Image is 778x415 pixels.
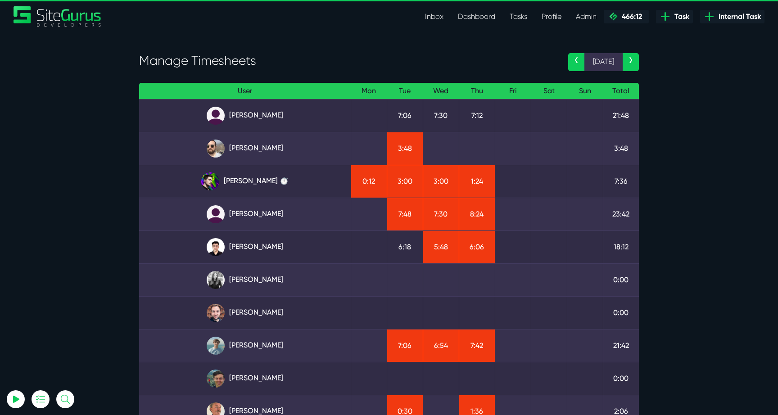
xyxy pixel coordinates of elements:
[14,6,102,27] a: SiteGurus
[387,83,423,99] th: Tue
[423,230,459,263] td: 5:48
[387,99,423,132] td: 7:06
[351,165,387,198] td: 0:12
[423,198,459,230] td: 7:30
[623,53,639,71] a: ›
[207,140,225,158] img: ublsy46zpoyz6muduycb.jpg
[569,8,604,26] a: Admin
[603,329,639,362] td: 21:42
[207,337,225,355] img: tkl4csrki1nqjgf0pb1z.png
[459,198,495,230] td: 8:24
[146,370,344,388] a: [PERSON_NAME]
[207,271,225,289] img: rgqpcqpgtbr9fmz9rxmm.jpg
[459,83,495,99] th: Thu
[603,165,639,198] td: 7:36
[146,107,344,125] a: [PERSON_NAME]
[146,238,344,256] a: [PERSON_NAME]
[495,83,531,99] th: Fri
[207,238,225,256] img: xv1kmavyemxtguplm5ir.png
[603,198,639,230] td: 23:42
[671,11,689,22] span: Task
[387,329,423,362] td: 7:06
[603,362,639,395] td: 0:00
[459,99,495,132] td: 7:12
[451,8,502,26] a: Dashboard
[423,99,459,132] td: 7:30
[207,304,225,322] img: tfogtqcjwjterk6idyiu.jpg
[459,230,495,263] td: 6:06
[531,83,567,99] th: Sat
[567,83,603,99] th: Sun
[387,230,423,263] td: 6:18
[351,83,387,99] th: Mon
[423,165,459,198] td: 3:00
[603,99,639,132] td: 21:48
[387,198,423,230] td: 7:48
[715,11,761,22] span: Internal Task
[603,132,639,165] td: 3:48
[14,6,102,27] img: Sitegurus Logo
[139,83,351,99] th: User
[146,304,344,322] a: [PERSON_NAME]
[146,205,344,223] a: [PERSON_NAME]
[618,12,642,21] span: 466:12
[387,132,423,165] td: 3:48
[534,8,569,26] a: Profile
[604,10,649,23] a: 466:12
[603,296,639,329] td: 0:00
[207,107,225,125] img: default_qrqg0b.png
[459,165,495,198] td: 1:24
[146,140,344,158] a: [PERSON_NAME]
[423,83,459,99] th: Wed
[207,205,225,223] img: default_qrqg0b.png
[603,83,639,99] th: Total
[146,271,344,289] a: [PERSON_NAME]
[700,10,764,23] a: Internal Task
[568,53,584,71] a: ‹
[603,263,639,296] td: 0:00
[502,8,534,26] a: Tasks
[423,329,459,362] td: 6:54
[459,329,495,362] td: 7:42
[418,8,451,26] a: Inbox
[139,53,555,68] h3: Manage Timesheets
[146,337,344,355] a: [PERSON_NAME]
[603,230,639,263] td: 18:12
[146,172,344,190] a: [PERSON_NAME] ⏱️
[207,370,225,388] img: esb8jb8dmrsykbqurfoz.jpg
[584,53,623,71] span: [DATE]
[656,10,693,23] a: Task
[201,172,219,190] img: rxuxidhawjjb44sgel4e.png
[387,165,423,198] td: 3:00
